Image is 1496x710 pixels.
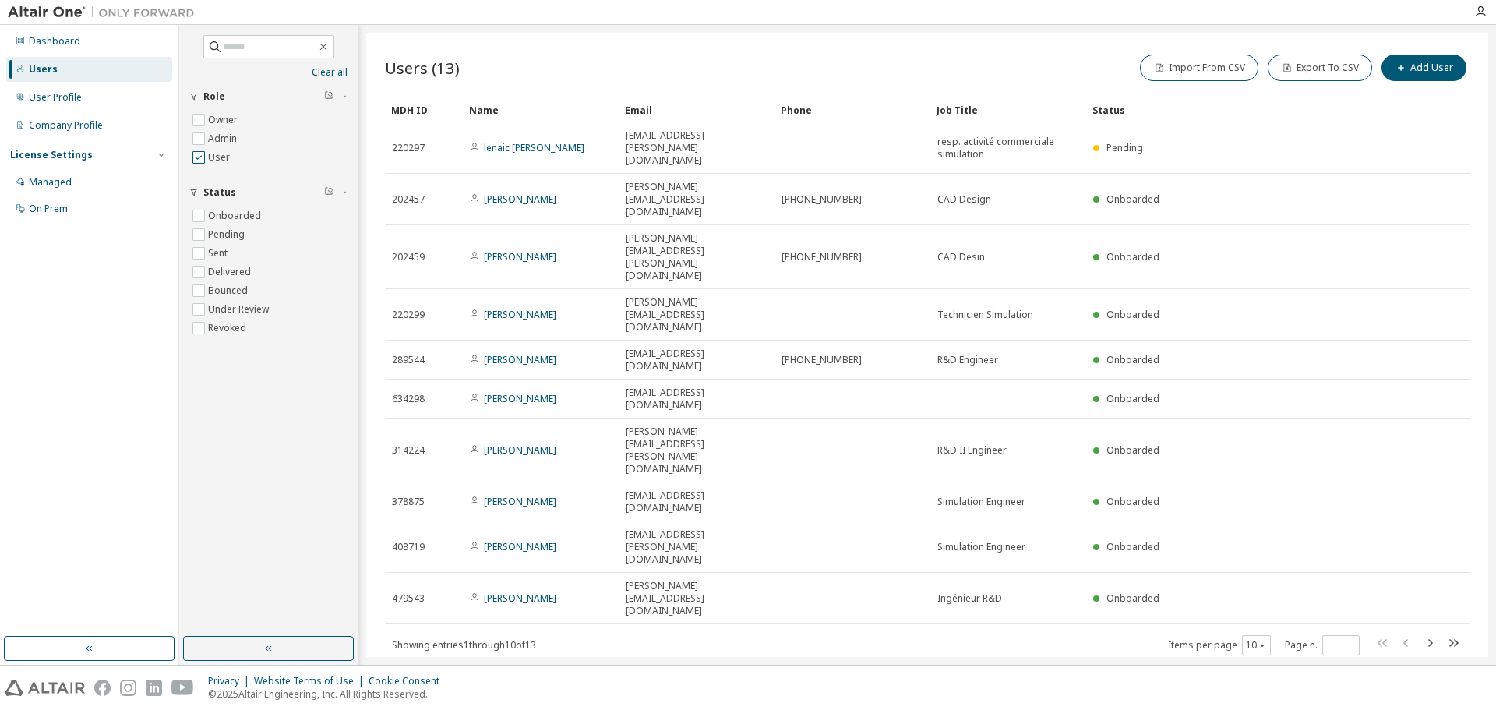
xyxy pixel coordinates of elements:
[1106,495,1159,508] span: Onboarded
[208,263,254,281] label: Delivered
[469,97,612,122] div: Name
[208,319,249,337] label: Revoked
[1106,443,1159,457] span: Onboarded
[937,251,985,263] span: CAD Desin
[392,496,425,508] span: 378875
[626,426,767,475] span: [PERSON_NAME][EMAIL_ADDRESS][PERSON_NAME][DOMAIN_NAME]
[392,393,425,405] span: 634298
[208,675,254,687] div: Privacy
[208,207,264,225] label: Onboarded
[484,308,556,321] a: [PERSON_NAME]
[484,592,556,605] a: [PERSON_NAME]
[1106,392,1159,405] span: Onboarded
[1106,193,1159,206] span: Onboarded
[1268,55,1372,81] button: Export To CSV
[208,111,241,129] label: Owner
[392,638,536,652] span: Showing entries 1 through 10 of 13
[392,251,425,263] span: 202459
[484,495,556,508] a: [PERSON_NAME]
[1381,55,1466,81] button: Add User
[626,387,767,412] span: [EMAIL_ADDRESS][DOMAIN_NAME]
[625,97,768,122] div: Email
[484,540,556,553] a: [PERSON_NAME]
[254,675,369,687] div: Website Terms of Use
[937,354,998,366] span: R&D Engineer
[626,181,767,218] span: [PERSON_NAME][EMAIL_ADDRESS][DOMAIN_NAME]
[1106,250,1159,263] span: Onboarded
[1106,592,1159,605] span: Onboarded
[120,680,136,696] img: instagram.svg
[29,176,72,189] div: Managed
[484,392,556,405] a: [PERSON_NAME]
[781,97,924,122] div: Phone
[937,541,1025,553] span: Simulation Engineer
[5,680,85,696] img: altair_logo.svg
[484,250,556,263] a: [PERSON_NAME]
[392,444,425,457] span: 314224
[782,193,862,206] span: [PHONE_NUMBER]
[392,309,425,321] span: 220299
[392,142,425,154] span: 220297
[392,193,425,206] span: 202457
[1168,635,1271,655] span: Items per page
[1246,639,1267,652] button: 10
[937,193,991,206] span: CAD Design
[1140,55,1258,81] button: Import From CSV
[324,186,333,199] span: Clear filter
[208,244,231,263] label: Sent
[208,300,272,319] label: Under Review
[29,63,58,76] div: Users
[937,444,1007,457] span: R&D II Engineer
[208,148,233,167] label: User
[1285,635,1360,655] span: Page n.
[189,175,348,210] button: Status
[1106,540,1159,553] span: Onboarded
[484,193,556,206] a: [PERSON_NAME]
[146,680,162,696] img: linkedin.svg
[937,97,1080,122] div: Job Title
[626,296,767,334] span: [PERSON_NAME][EMAIL_ADDRESS][DOMAIN_NAME]
[1106,141,1143,154] span: Pending
[484,353,556,366] a: [PERSON_NAME]
[189,79,348,114] button: Role
[171,680,194,696] img: youtube.svg
[29,35,80,48] div: Dashboard
[8,5,203,20] img: Altair One
[369,675,449,687] div: Cookie Consent
[937,592,1002,605] span: Ingénieur R&D
[208,687,449,701] p: © 2025 Altair Engineering, Inc. All Rights Reserved.
[626,348,767,373] span: [EMAIL_ADDRESS][DOMAIN_NAME]
[10,149,93,161] div: License Settings
[29,203,68,215] div: On Prem
[484,141,584,154] a: lenaic [PERSON_NAME]
[208,281,251,300] label: Bounced
[782,251,862,263] span: [PHONE_NUMBER]
[324,90,333,103] span: Clear filter
[208,129,240,148] label: Admin
[937,309,1033,321] span: Technicien Simulation
[29,119,103,132] div: Company Profile
[1106,353,1159,366] span: Onboarded
[385,57,460,79] span: Users (13)
[203,186,236,199] span: Status
[1092,97,1388,122] div: Status
[626,129,767,167] span: [EMAIL_ADDRESS][PERSON_NAME][DOMAIN_NAME]
[1106,308,1159,321] span: Onboarded
[392,592,425,605] span: 479543
[937,496,1025,508] span: Simulation Engineer
[626,580,767,617] span: [PERSON_NAME][EMAIL_ADDRESS][DOMAIN_NAME]
[626,489,767,514] span: [EMAIL_ADDRESS][DOMAIN_NAME]
[626,528,767,566] span: [EMAIL_ADDRESS][PERSON_NAME][DOMAIN_NAME]
[626,232,767,282] span: [PERSON_NAME][EMAIL_ADDRESS][PERSON_NAME][DOMAIN_NAME]
[208,225,248,244] label: Pending
[391,97,457,122] div: MDH ID
[29,91,82,104] div: User Profile
[937,136,1079,161] span: resp. activité commerciale simulation
[484,443,556,457] a: [PERSON_NAME]
[392,541,425,553] span: 408719
[94,680,111,696] img: facebook.svg
[189,66,348,79] a: Clear all
[782,354,862,366] span: [PHONE_NUMBER]
[392,354,425,366] span: 289544
[203,90,225,103] span: Role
